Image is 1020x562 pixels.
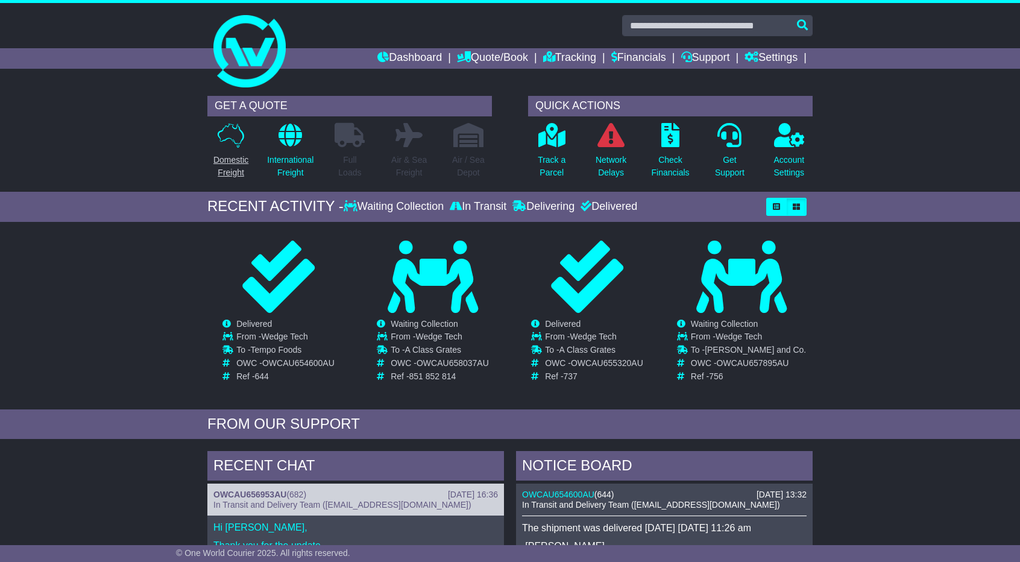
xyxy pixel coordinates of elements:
span: [PERSON_NAME] and Co. [705,345,806,355]
span: Wedge Tech [415,332,462,341]
span: 851 852 814 [409,371,456,381]
span: © One World Courier 2025. All rights reserved. [176,548,350,558]
p: Track a Parcel [538,154,565,179]
p: Full Loads [335,154,365,179]
span: Tempo Foods [251,345,302,355]
td: OWC - [545,358,643,371]
p: Thank you for the update. [213,540,498,551]
span: 644 [255,371,269,381]
span: Delivered [545,319,581,329]
a: Settings [745,48,798,69]
div: [DATE] 16:36 [448,490,498,500]
td: Ref - [691,371,806,382]
p: -[PERSON_NAME] [522,540,807,552]
span: 756 [709,371,723,381]
span: In Transit and Delivery Team ([EMAIL_ADDRESS][DOMAIN_NAME]) [522,500,780,510]
span: OWCAU658037AU [417,358,489,368]
span: Wedge Tech [261,332,307,341]
td: OWC - [691,358,806,371]
a: AccountSettings [773,122,805,186]
span: OWCAU655320AU [571,358,643,368]
span: OWCAU654600AU [262,358,335,368]
span: A Class Grates [559,345,615,355]
p: Account Settings [774,154,805,179]
div: NOTICE BOARD [516,451,813,484]
span: Delivered [236,319,272,329]
span: Wedge Tech [716,332,762,341]
div: FROM OUR SUPPORT [207,415,813,433]
div: RECENT CHAT [207,451,504,484]
a: Financials [611,48,666,69]
p: Get Support [715,154,745,179]
span: In Transit and Delivery Team ([EMAIL_ADDRESS][DOMAIN_NAME]) [213,500,471,510]
span: A Class Grates [405,345,461,355]
span: 644 [597,490,611,499]
a: DomesticFreight [213,122,249,186]
a: NetworkDelays [595,122,627,186]
div: Delivering [509,200,578,213]
a: OWCAU656953AU [213,490,286,499]
div: Waiting Collection [344,200,447,213]
div: [DATE] 13:32 [757,490,807,500]
td: To - [691,345,806,358]
p: International Freight [267,154,313,179]
a: Track aParcel [537,122,566,186]
td: To - [236,345,335,358]
div: QUICK ACTIONS [528,96,813,116]
p: Network Delays [596,154,626,179]
td: OWC - [236,358,335,371]
div: GET A QUOTE [207,96,492,116]
a: CheckFinancials [651,122,690,186]
div: Delivered [578,200,637,213]
td: Ref - [545,371,643,382]
a: Quote/Book [457,48,528,69]
span: OWCAU657895AU [717,358,789,368]
div: ( ) [213,490,498,500]
span: Waiting Collection [391,319,458,329]
td: From - [545,332,643,345]
a: Dashboard [377,48,442,69]
div: RECENT ACTIVITY - [207,198,344,215]
p: Air & Sea Freight [391,154,427,179]
span: 737 [564,371,578,381]
a: Tracking [543,48,596,69]
td: OWC - [391,358,489,371]
p: Hi [PERSON_NAME], [213,522,498,533]
td: To - [391,345,489,358]
p: Domestic Freight [213,154,248,179]
td: Ref - [236,371,335,382]
p: Check Financials [652,154,690,179]
a: Support [681,48,730,69]
td: To - [545,345,643,358]
p: The shipment was delivered [DATE] [DATE] 11:26 am [522,522,807,534]
td: From - [691,332,806,345]
a: OWCAU654600AU [522,490,594,499]
span: Waiting Collection [691,319,758,329]
div: ( ) [522,490,807,500]
div: In Transit [447,200,509,213]
td: Ref - [391,371,489,382]
p: Air / Sea Depot [452,154,485,179]
span: Wedge Tech [570,332,616,341]
a: GetSupport [714,122,745,186]
td: From - [391,332,489,345]
a: InternationalFreight [266,122,314,186]
span: 682 [289,490,303,499]
td: From - [236,332,335,345]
